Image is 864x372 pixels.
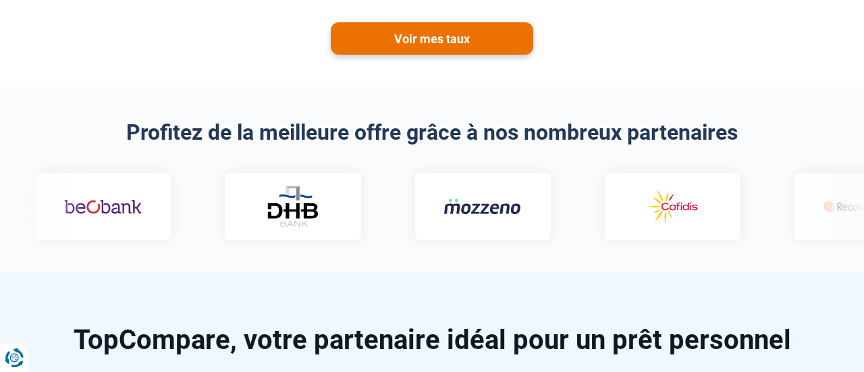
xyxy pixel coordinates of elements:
img: Beobank [64,187,142,226]
img: Cofidis [634,187,711,226]
h2: Profitez de la meilleure offre grâce à nos nombreux partenaires [55,119,809,145]
img: Mozzeno [444,198,522,215]
h2: TopCompare, votre partenaire idéal pour un prêt personnel [55,327,809,354]
img: DHB Bank [266,186,320,227]
a: Voir mes taux [331,22,533,55]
